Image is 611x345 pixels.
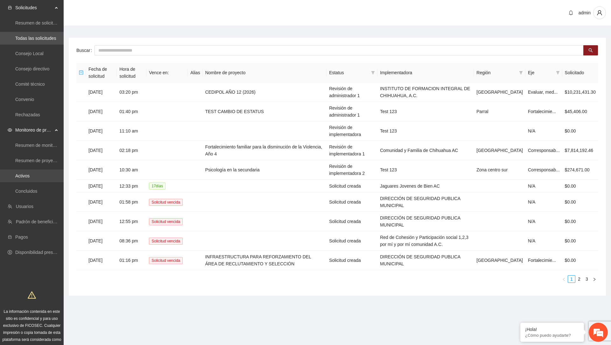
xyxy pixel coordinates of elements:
span: Monitoreo de proyectos [15,124,53,136]
span: Región [476,69,516,76]
td: 11:10 am [117,121,146,141]
span: Corresponsab... [528,148,560,153]
td: CEDIPOL AÑO 12 (2026) [203,83,327,102]
th: Alias [188,63,202,83]
span: Solicitud vencida [149,199,183,206]
span: filter [556,71,560,75]
span: admin [579,10,591,15]
span: Solicitud vencida [149,257,183,264]
td: N/A [525,121,562,141]
td: $0.00 [562,251,598,270]
a: Concluidos [15,189,37,194]
td: 03:20 pm [117,83,146,102]
td: Psicología en la secundaria [203,160,327,180]
td: Solicitud creada [327,180,377,192]
td: $0.00 [562,180,598,192]
div: ¡Hola! [525,327,579,332]
span: warning [28,291,36,299]
li: 2 [575,275,583,283]
th: Implementadora [377,63,474,83]
th: Solicitado [562,63,598,83]
li: Previous Page [560,275,568,283]
td: DIRECCIÓN DE SEGURIDAD PUBLICA MUNICIPAL [377,212,474,231]
td: [DATE] [86,141,117,160]
a: Activos [15,173,30,178]
td: [DATE] [86,160,117,180]
a: 2 [576,276,583,283]
td: 12:55 pm [117,212,146,231]
td: $0.00 [562,192,598,212]
li: 1 [568,275,575,283]
a: Todas las solicitudes [15,36,56,41]
a: Resumen de proyectos aprobados [15,158,83,163]
span: Evaluar, med... [528,90,558,95]
span: Fortalecimie... [528,109,556,114]
td: [DATE] [86,212,117,231]
span: filter [370,68,376,77]
label: Buscar [76,45,95,55]
td: [DATE] [86,192,117,212]
button: right [591,275,598,283]
td: 02:18 pm [117,141,146,160]
a: Resumen de monitoreo [15,143,62,148]
td: [DATE] [86,121,117,141]
td: Solicitud creada [327,192,377,212]
a: Consejo Local [15,51,44,56]
th: Fecha de solicitud [86,63,117,83]
td: $7,814,192.46 [562,141,598,160]
td: 10:30 am [117,160,146,180]
td: Comunidad y Familia de Chihuahua AC [377,141,474,160]
button: left [560,275,568,283]
span: 17 día s [149,183,165,190]
span: Solicitud vencida [149,238,183,245]
th: Hora de solicitud [117,63,146,83]
td: $45,406.00 [562,102,598,121]
td: [DATE] [86,231,117,251]
a: Convenio [15,97,34,102]
td: [DATE] [86,180,117,192]
span: left [562,277,566,281]
td: Revisión de implementadora 2 [327,160,377,180]
td: [GEOGRAPHIC_DATA] [474,251,525,270]
td: N/A [525,231,562,251]
a: Pagos [15,234,28,240]
td: [DATE] [86,83,117,102]
span: filter [518,68,524,77]
button: search [583,45,598,55]
td: Revisión de implementadora 1 [327,141,377,160]
td: DIRECCIÓN DE SEGURIDAD PUBLICA MUNICIPAL [377,251,474,270]
td: Zona centro sur [474,160,525,180]
button: user [593,6,606,19]
a: Padrón de beneficiarios [16,219,63,224]
td: DIRECCIÓN DE SEGURIDAD PUBLICA MUNICIPAL [377,192,474,212]
a: 1 [568,276,575,283]
td: Revisión de administrador 1 [327,83,377,102]
td: 08:36 pm [117,231,146,251]
td: $0.00 [562,121,598,141]
td: Revisión de administrador 1 [327,102,377,121]
span: filter [371,71,375,75]
a: Consejo directivo [15,66,49,71]
td: $10,231,431.30 [562,83,598,102]
a: Usuarios [16,204,33,209]
td: Fortalecimiento familiar para la disminución de la Violencia, Año 4 [203,141,327,160]
td: Solicitud creada [327,212,377,231]
td: Parral [474,102,525,121]
td: N/A [525,212,562,231]
span: Fortalecimie... [528,258,556,263]
td: TEST CAMBIO DE ESTATUS [203,102,327,121]
span: eye [8,128,12,132]
td: INSTITUTO DE FORMACION INTEGRAL DE CHIHUAHUA, A.C. [377,83,474,102]
span: inbox [8,5,12,10]
td: Revisión de implementadora [327,121,377,141]
td: Jaguares Jovenes de Bien AC [377,180,474,192]
td: 12:33 pm [117,180,146,192]
td: 01:16 pm [117,251,146,270]
span: user [593,10,606,16]
a: Resumen de solicitudes por aprobar [15,20,87,25]
span: bell [566,10,576,15]
span: Corresponsab... [528,167,560,172]
td: Test 123 [377,102,474,121]
td: INFRAESTRUCTURA PARA REFORZAMIENTO DEL ÁREA DE RECLUTAMIENTO Y SELECCIÓN [203,251,327,270]
td: $0.00 [562,212,598,231]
